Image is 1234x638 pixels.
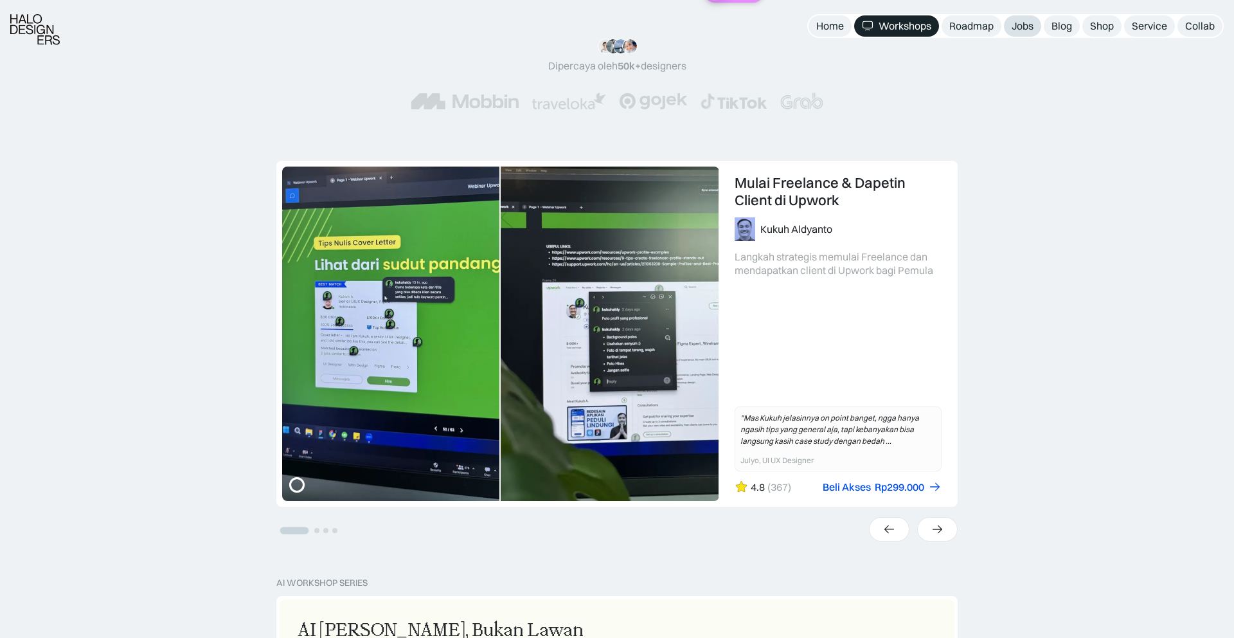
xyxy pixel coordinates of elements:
[1012,19,1033,33] div: Jobs
[276,578,368,588] div: AI Workshop Series
[1177,15,1222,37] a: Collab
[1090,19,1114,33] div: Shop
[875,480,924,494] div: Rp299.000
[854,15,939,37] a: Workshops
[1082,15,1122,37] a: Shop
[276,524,339,535] ul: Select a slide to show
[548,59,686,73] div: Dipercaya oleh designers
[949,19,994,33] div: Roadmap
[816,19,844,33] div: Home
[1044,15,1080,37] a: Blog
[823,480,871,494] div: Beli Akses
[1004,15,1041,37] a: Jobs
[879,19,931,33] div: Workshops
[1132,19,1167,33] div: Service
[751,480,765,494] div: 4.8
[1185,19,1215,33] div: Collab
[767,480,791,494] div: (367)
[280,527,309,534] button: Go to slide 1
[332,528,337,533] button: Go to slide 4
[1051,19,1072,33] div: Blog
[942,15,1001,37] a: Roadmap
[618,59,641,72] span: 50k+
[323,528,328,533] button: Go to slide 3
[1124,15,1175,37] a: Service
[276,161,958,507] div: 1 of 4
[314,528,319,533] button: Go to slide 2
[823,480,942,494] a: Beli AksesRp299.000
[809,15,852,37] a: Home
